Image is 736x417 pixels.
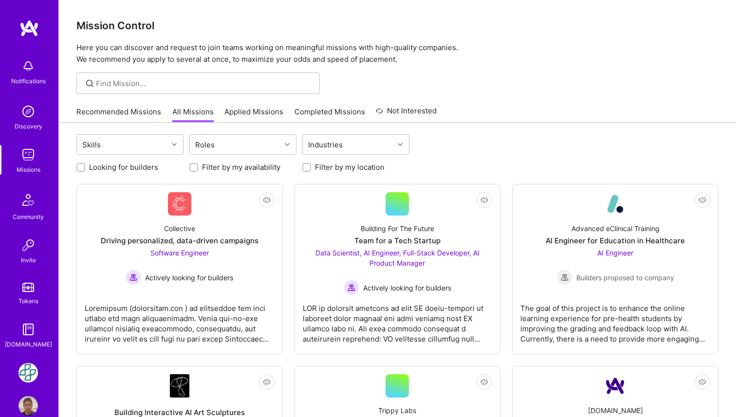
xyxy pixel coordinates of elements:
img: Actively looking for builders [126,270,141,285]
span: Actively looking for builders [363,283,451,293]
a: User Avatar [16,396,40,416]
img: teamwork [18,145,38,164]
i: icon Chevron [285,142,290,147]
h3: Mission Control [76,19,718,32]
img: Company Logo [604,374,627,398]
i: icon EyeClosed [263,378,271,386]
a: Building For The FutureTeam for a Tech StartupData Scientist, AI Engineer, Full-Stack Developer, ... [303,192,493,346]
div: Invite [21,255,36,265]
i: icon EyeClosed [699,378,706,386]
a: All Missions [172,107,214,123]
i: icon EyeClosed [480,196,488,204]
div: Industries [306,138,345,152]
img: logo [19,19,39,37]
a: Applied Missions [224,107,283,123]
div: Building For The Future [361,223,434,234]
div: Skills [80,138,103,152]
span: Builders proposed to company [576,272,674,283]
div: [DOMAIN_NAME] [5,339,52,349]
span: Actively looking for builders [145,272,233,283]
span: AI Engineer [597,249,633,257]
img: discovery [18,102,38,121]
i: icon EyeClosed [480,378,488,386]
div: AI Engineer for Education in Healthcare [546,236,685,246]
div: Driving personalized, data-driven campaigns [101,236,258,246]
div: Loremipsum (dolorsitam.con ) ad elitseddoe tem inci utlabo etd magn aliquaenimadm. Venia qui-no-e... [85,295,275,344]
div: Notifications [11,76,46,86]
i: icon Chevron [398,142,403,147]
div: Advanced eClinical Training [571,223,660,234]
i: icon EyeClosed [263,196,271,204]
div: Missions [17,164,40,175]
a: Counter Health: Team for Counter Health [16,363,40,382]
a: Recommended Missions [76,107,161,123]
span: Software Engineer [150,249,209,257]
img: User Avatar [18,396,38,416]
div: Team for a Tech Startup [354,236,441,246]
img: bell [18,56,38,76]
img: Company Logo [604,192,627,216]
img: tokens [22,283,34,292]
div: [DOMAIN_NAME] [588,405,643,416]
a: Company LogoAdvanced eClinical TrainingAI Engineer for Education in HealthcareAI Engineer Builder... [520,192,710,346]
div: Discovery [15,121,42,131]
span: Data Scientist, AI Engineer, Full-Stack Developer, AI Product Manager [315,249,479,267]
label: Filter by my availability [202,162,280,172]
div: Collective [164,223,195,234]
img: Community [17,188,40,212]
img: Builders proposed to company [557,270,572,285]
img: Actively looking for builders [344,280,359,295]
div: Roles [193,138,217,152]
label: Filter by my location [315,162,385,172]
div: Tokens [18,296,38,306]
a: Completed Missions [294,107,365,123]
img: Invite [18,236,38,255]
div: LOR ip dolorsit ametcons ad elit SE doeiu-tempori ut laboreet dolor magnaal eni admi veniamq nost... [303,295,493,344]
img: Company Logo [168,192,191,216]
label: Looking for builders [89,162,158,172]
img: Counter Health: Team for Counter Health [18,363,38,382]
i: icon SearchGrey [84,78,95,89]
div: The goal of this project is to enhance the online learning experience for pre-health students by ... [520,295,710,344]
img: Company Logo [170,374,189,398]
input: Find Mission... [96,78,313,89]
a: Company LogoCollectiveDriving personalized, data-driven campaignsSoftware Engineer Actively looki... [85,192,275,346]
p: Here you can discover and request to join teams working on meaningful missions with high-quality ... [76,42,718,65]
div: Community [13,212,44,222]
i: icon Chevron [172,142,177,147]
div: Trippy Labs [378,405,416,416]
i: icon EyeClosed [699,196,706,204]
img: guide book [18,320,38,339]
a: Not Interested [376,105,437,123]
